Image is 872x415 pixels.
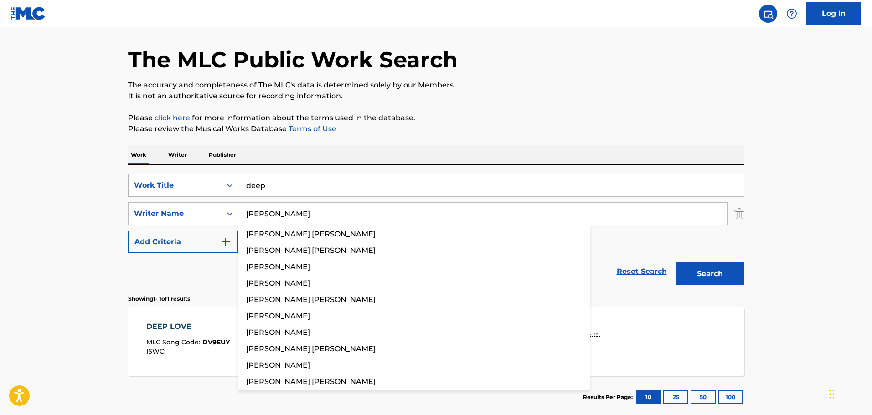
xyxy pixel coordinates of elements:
[612,261,671,282] a: Reset Search
[829,380,835,408] div: Drag
[246,246,376,255] span: [PERSON_NAME] [PERSON_NAME]
[202,338,230,346] span: DV9EUY
[246,295,376,304] span: [PERSON_NAME] [PERSON_NAME]
[246,344,376,353] span: [PERSON_NAME] [PERSON_NAME]
[128,80,744,91] p: The accuracy and completeness of The MLC's data is determined solely by our Members.
[128,113,744,123] p: Please for more information about the terms used in the database.
[676,262,744,285] button: Search
[165,145,190,164] p: Writer
[128,174,744,290] form: Search Form
[806,2,861,25] a: Log In
[583,393,635,401] p: Results Per Page:
[128,123,744,134] p: Please review the Musical Works Database
[128,145,149,164] p: Work
[763,8,774,19] img: search
[246,262,310,271] span: [PERSON_NAME]
[206,145,239,164] p: Publisher
[786,8,797,19] img: help
[155,113,190,122] a: click here
[287,124,336,133] a: Terms of Use
[246,230,376,238] span: [PERSON_NAME] [PERSON_NAME]
[663,390,688,404] button: 25
[246,377,376,386] span: [PERSON_NAME] [PERSON_NAME]
[146,321,230,332] div: DEEP LOVE
[636,390,661,404] button: 10
[134,208,216,219] div: Writer Name
[134,180,216,191] div: Work Title
[11,7,46,20] img: MLC Logo
[128,46,458,73] h1: The MLC Public Work Search
[759,5,777,23] a: Public Search
[246,328,310,337] span: [PERSON_NAME]
[146,347,168,355] span: ISWC :
[246,279,310,287] span: [PERSON_NAME]
[718,390,743,404] button: 100
[783,5,801,23] div: Help
[146,338,202,346] span: MLC Song Code :
[734,202,744,225] img: Delete Criterion
[128,295,190,303] p: Showing 1 - 1 of 1 results
[246,312,310,320] span: [PERSON_NAME]
[826,371,872,415] iframe: Chat Widget
[220,236,231,247] img: 9d2ae6d4665cec9f34b9.svg
[128,231,238,253] button: Add Criteria
[128,91,744,102] p: It is not an authoritative source for recording information.
[691,390,716,404] button: 50
[246,361,310,369] span: [PERSON_NAME]
[128,307,744,376] a: DEEP LOVEMLC Song Code:DV9EUYISWC:Writers (6)[PERSON_NAME] [PERSON_NAME] [PERSON_NAME] "[PERSON_N...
